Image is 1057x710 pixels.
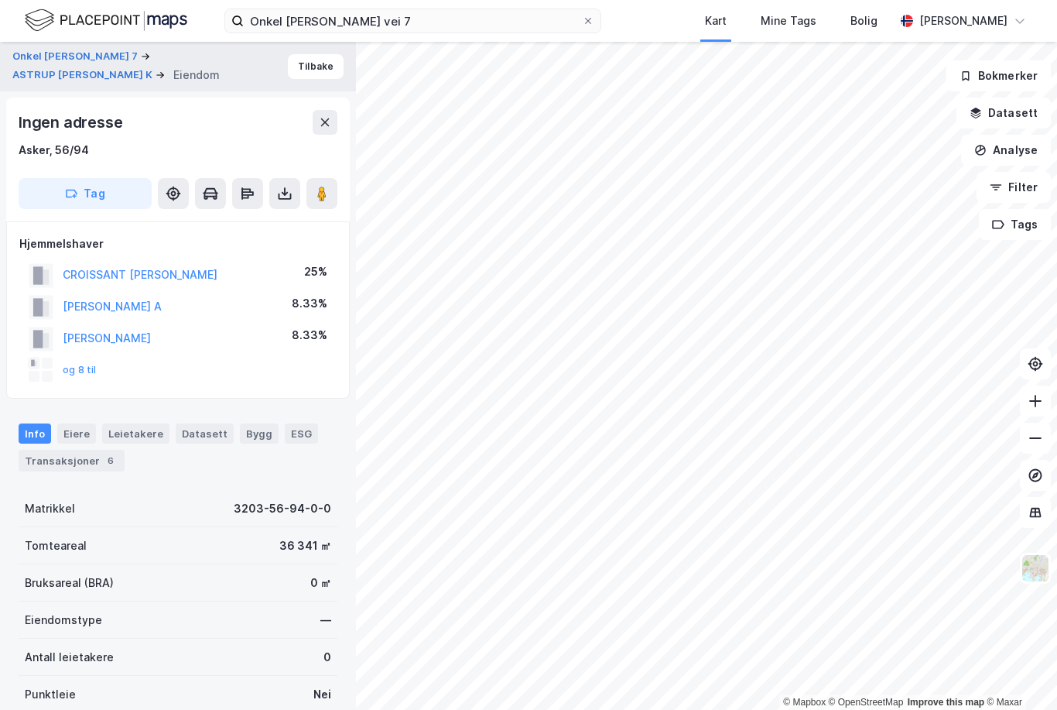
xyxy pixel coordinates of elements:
[980,636,1057,710] div: Kontrollprogram for chat
[323,648,331,667] div: 0
[244,9,582,33] input: Søk på adresse, matrikkel, gårdeiere, leietakere eller personer
[956,98,1051,129] button: Datasett
[310,574,331,592] div: 0 ㎡
[19,178,152,209] button: Tag
[19,450,125,472] div: Transaksjoner
[705,12,727,30] div: Kart
[304,262,327,281] div: 25%
[1021,554,1050,583] img: Z
[288,54,344,79] button: Tilbake
[25,611,102,629] div: Eiendomstype
[25,648,114,667] div: Antall leietakere
[320,611,331,629] div: —
[25,499,75,518] div: Matrikkel
[12,67,156,83] button: ASTRUP [PERSON_NAME] K
[57,424,96,444] div: Eiere
[285,424,318,444] div: ESG
[25,685,76,704] div: Punktleie
[980,636,1057,710] iframe: Chat Widget
[908,697,984,708] a: Improve this map
[829,697,904,708] a: OpenStreetMap
[850,12,877,30] div: Bolig
[25,537,87,555] div: Tomteareal
[946,60,1051,91] button: Bokmerker
[103,453,118,468] div: 6
[783,697,826,708] a: Mapbox
[240,424,279,444] div: Bygg
[173,66,220,84] div: Eiendom
[919,12,1007,30] div: [PERSON_NAME]
[961,135,1051,166] button: Analyse
[234,499,331,518] div: 3203-56-94-0-0
[19,141,89,159] div: Asker, 56/94
[761,12,816,30] div: Mine Tags
[292,294,327,313] div: 8.33%
[25,574,114,592] div: Bruksareal (BRA)
[19,424,51,444] div: Info
[102,424,169,444] div: Leietakere
[19,110,125,135] div: Ingen adresse
[279,537,331,555] div: 36 341 ㎡
[19,235,337,253] div: Hjemmelshaver
[25,7,187,34] img: logo.f888ab2527a4732fd821a326f86c7f29.svg
[176,424,234,444] div: Datasett
[977,172,1051,203] button: Filter
[979,209,1051,240] button: Tags
[313,685,331,704] div: Nei
[292,326,327,345] div: 8.33%
[12,49,141,64] button: Onkel [PERSON_NAME] 7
